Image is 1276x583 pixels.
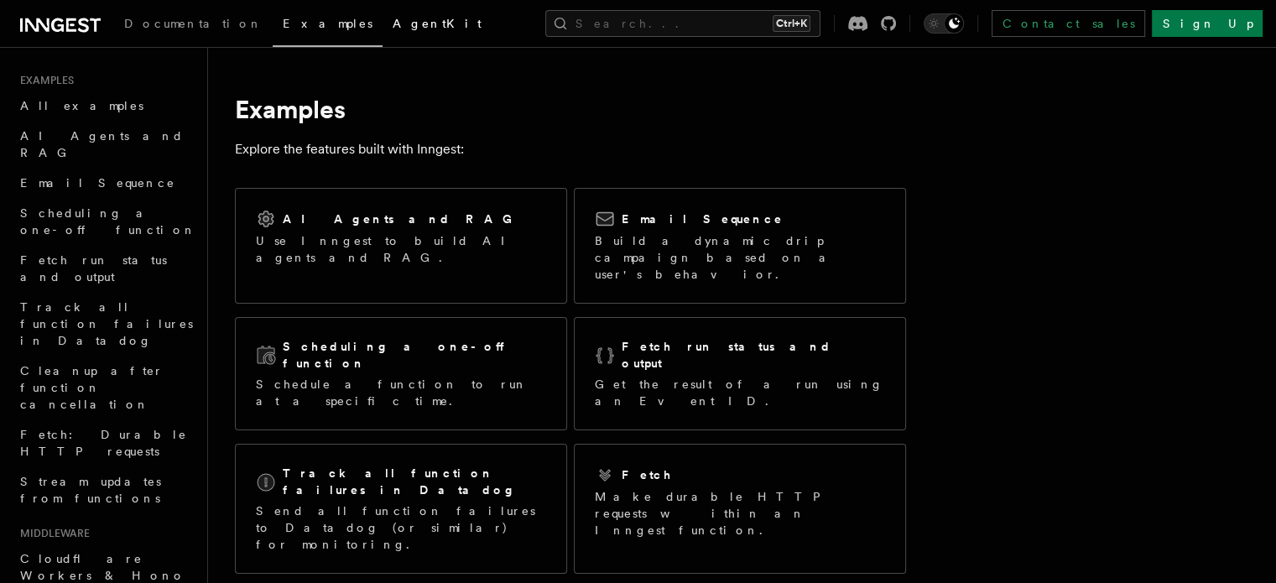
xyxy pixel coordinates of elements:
button: Search...Ctrl+K [545,10,820,37]
h2: Fetch run status and output [622,338,885,372]
a: Sign Up [1152,10,1263,37]
h2: AI Agents and RAG [283,211,521,227]
span: Track all function failures in Datadog [20,300,193,347]
h2: Fetch [622,466,673,483]
span: All examples [20,99,143,112]
a: Fetch: Durable HTTP requests [13,419,197,466]
a: FetchMake durable HTTP requests within an Inngest function. [574,444,906,574]
a: Scheduling a one-off functionSchedule a function to run at a specific time. [235,317,567,430]
a: Contact sales [992,10,1145,37]
span: Fetch: Durable HTTP requests [20,428,187,458]
span: Fetch run status and output [20,253,167,284]
span: Cleanup after function cancellation [20,364,164,411]
p: Use Inngest to build AI agents and RAG. [256,232,546,266]
span: Email Sequence [20,176,175,190]
button: Toggle dark mode [924,13,964,34]
p: Explore the features built with Inngest: [235,138,906,161]
a: All examples [13,91,197,121]
p: Schedule a function to run at a specific time. [256,376,546,409]
a: Examples [273,5,383,47]
h2: Email Sequence [622,211,784,227]
span: Scheduling a one-off function [20,206,196,237]
a: Email Sequence [13,168,197,198]
span: AI Agents and RAG [20,129,184,159]
span: Stream updates from functions [20,475,161,505]
span: Examples [13,74,74,87]
a: Track all function failures in DatadogSend all function failures to Datadog (or similar) for moni... [235,444,567,574]
p: Make durable HTTP requests within an Inngest function. [595,488,885,539]
span: Documentation [124,17,263,30]
p: Send all function failures to Datadog (or similar) for monitoring. [256,502,546,553]
h2: Track all function failures in Datadog [283,465,546,498]
a: Scheduling a one-off function [13,198,197,245]
a: AI Agents and RAGUse Inngest to build AI agents and RAG. [235,188,567,304]
a: Fetch run status and outputGet the result of a run using an Event ID. [574,317,906,430]
a: Email SequenceBuild a dynamic drip campaign based on a user's behavior. [574,188,906,304]
a: Track all function failures in Datadog [13,292,197,356]
a: Cleanup after function cancellation [13,356,197,419]
kbd: Ctrl+K [773,15,810,32]
span: Middleware [13,527,90,540]
h2: Scheduling a one-off function [283,338,546,372]
p: Get the result of a run using an Event ID. [595,376,885,409]
a: AI Agents and RAG [13,121,197,168]
a: Stream updates from functions [13,466,197,513]
span: AgentKit [393,17,482,30]
a: AgentKit [383,5,492,45]
h1: Examples [235,94,906,124]
a: Fetch run status and output [13,245,197,292]
p: Build a dynamic drip campaign based on a user's behavior. [595,232,885,283]
span: Examples [283,17,372,30]
a: Documentation [114,5,273,45]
